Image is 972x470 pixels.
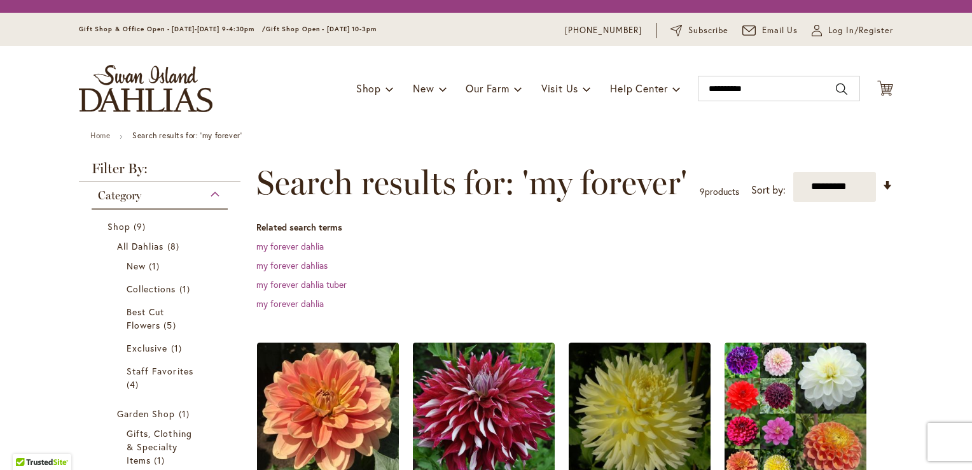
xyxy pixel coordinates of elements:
[565,24,642,37] a: [PHONE_NUMBER]
[466,82,509,95] span: Our Farm
[79,25,266,33] span: Gift Shop & Office Open - [DATE]-[DATE] 9-4:30pm /
[127,364,196,391] a: Staff Favorites
[171,341,185,355] span: 1
[742,24,798,37] a: Email Us
[828,24,893,37] span: Log In/Register
[108,220,130,232] span: Shop
[700,182,739,202] p: products
[127,260,146,272] span: New
[127,342,167,354] span: Exclusive
[167,239,183,253] span: 8
[163,318,179,332] span: 5
[541,82,578,95] span: Visit Us
[117,407,205,420] a: Garden Shop
[127,427,196,467] a: Gifts, Clothing &amp; Specialty Items
[154,453,168,467] span: 1
[98,189,141,203] span: Category
[132,131,242,140] strong: Search results for: 'my forever'
[79,65,212,112] a: store logo
[266,25,377,33] span: Gift Shop Open - [DATE] 10-3pm
[127,378,142,391] span: 4
[108,220,215,233] a: Shop
[117,408,176,420] span: Garden Shop
[127,282,196,296] a: Collections
[256,221,893,234] dt: Related search terms
[356,82,381,95] span: Shop
[127,365,193,377] span: Staff Favorites
[256,297,324,310] a: my forever dahlia
[179,407,193,420] span: 1
[127,306,164,331] span: Best Cut Flowers
[117,239,205,253] a: All Dahlias
[127,283,176,295] span: Collections
[751,178,786,202] label: Sort by:
[127,259,196,273] a: New
[812,24,893,37] a: Log In/Register
[134,220,149,233] span: 9
[762,24,798,37] span: Email Us
[256,164,687,202] span: Search results for: 'my forever'
[700,185,705,197] span: 9
[688,24,728,37] span: Subscribe
[179,282,193,296] span: 1
[79,162,240,182] strong: Filter By:
[127,341,196,355] a: Exclusive
[256,278,347,290] a: my forever dahlia tuber
[610,82,668,95] span: Help Center
[256,240,324,252] a: my forever dahlia
[413,82,434,95] span: New
[149,259,163,273] span: 1
[127,427,192,466] span: Gifts, Clothing & Specialty Items
[670,24,728,37] a: Subscribe
[256,259,328,271] a: my forever dahlias
[90,131,110,140] a: Home
[127,305,196,332] a: Best Cut Flowers
[117,240,164,252] span: All Dahlias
